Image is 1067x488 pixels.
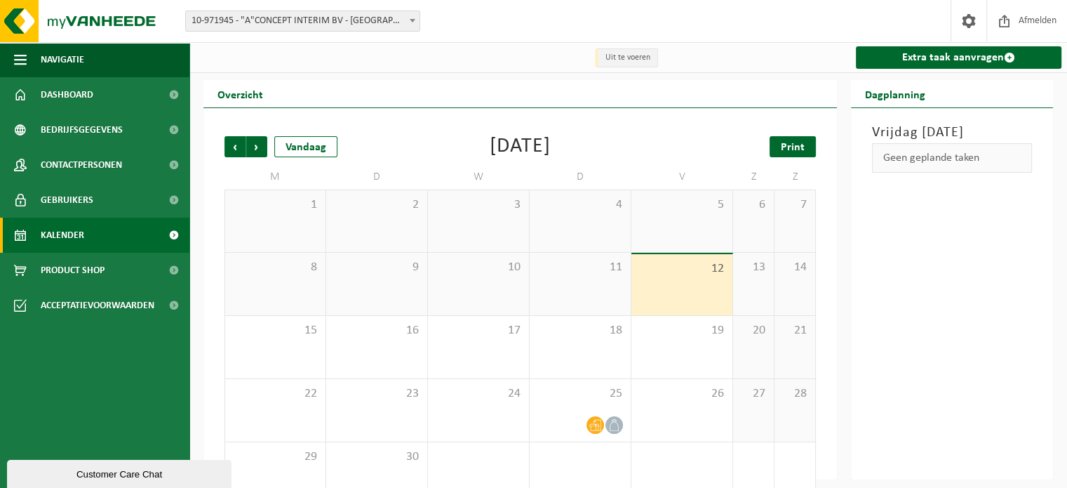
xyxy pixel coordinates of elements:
[41,77,93,112] span: Dashboard
[537,386,624,402] span: 25
[435,323,522,338] span: 17
[41,218,84,253] span: Kalender
[435,260,522,275] span: 10
[537,323,624,338] span: 18
[537,260,624,275] span: 11
[740,197,767,213] span: 6
[326,164,428,190] td: D
[631,164,733,190] td: V
[638,261,725,277] span: 12
[41,42,84,77] span: Navigatie
[232,323,318,338] span: 15
[435,197,522,213] span: 3
[595,48,658,67] li: Uit te voeren
[232,260,318,275] span: 8
[770,136,816,157] a: Print
[638,323,725,338] span: 19
[232,386,318,402] span: 22
[41,288,154,323] span: Acceptatievoorwaarden
[740,386,767,402] span: 27
[333,260,420,275] span: 9
[740,260,767,275] span: 13
[781,142,805,153] span: Print
[41,147,122,183] span: Contactpersonen
[428,164,530,190] td: W
[638,197,725,213] span: 5
[246,136,267,157] span: Volgende
[41,183,93,218] span: Gebruikers
[232,449,318,465] span: 29
[435,386,522,402] span: 24
[224,164,326,190] td: M
[781,323,808,338] span: 21
[203,80,277,107] h2: Overzicht
[851,80,939,107] h2: Dagplanning
[232,197,318,213] span: 1
[872,143,1032,173] div: Geen geplande taken
[41,112,123,147] span: Bedrijfsgegevens
[781,386,808,402] span: 28
[41,253,105,288] span: Product Shop
[7,457,234,488] iframe: chat widget
[781,260,808,275] span: 14
[274,136,337,157] div: Vandaag
[490,136,551,157] div: [DATE]
[774,164,816,190] td: Z
[740,323,767,338] span: 20
[186,11,420,31] span: 10-971945 - "A"CONCEPT INTERIM BV - ANTWERPEN
[333,386,420,402] span: 23
[856,46,1061,69] a: Extra taak aanvragen
[333,449,420,465] span: 30
[537,197,624,213] span: 4
[638,386,725,402] span: 26
[781,197,808,213] span: 7
[530,164,631,190] td: D
[333,323,420,338] span: 16
[333,197,420,213] span: 2
[224,136,246,157] span: Vorige
[185,11,420,32] span: 10-971945 - "A"CONCEPT INTERIM BV - ANTWERPEN
[733,164,774,190] td: Z
[872,122,1032,143] h3: Vrijdag [DATE]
